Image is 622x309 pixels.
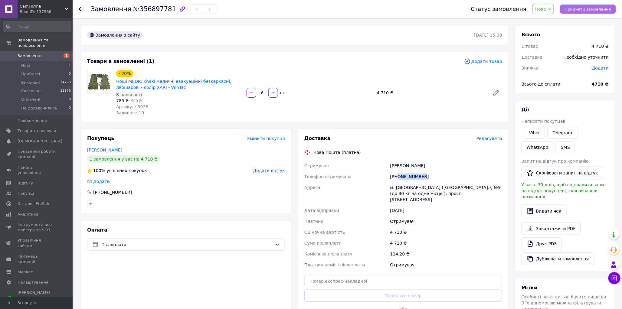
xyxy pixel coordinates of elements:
span: Товари в замовленні (1) [87,58,155,64]
span: 0 [69,106,71,111]
span: 785 ₴ [116,98,129,103]
div: Повернутися назад [79,6,83,12]
span: У вас є 30 днів, щоб відправити запит на відгук покупцеві, скопіювавши посилання. [522,182,607,199]
span: Адреса [304,185,320,190]
span: №356897781 [133,5,176,13]
span: Оплата [87,227,107,233]
span: Нове [535,7,546,11]
img: Ноші MEDIC Khaki медичні евакуаційні безкаркасні, двошарові - колір ХАКІ - WinTac [87,73,111,90]
a: Друк PDF [522,237,562,250]
span: Дата відправки [304,208,339,213]
a: Telegram [548,127,577,139]
a: Ноші MEDIC Khaki медичні евакуаційні безкаркасні, двошарові - колір ХАКІ - WinTac [116,79,231,90]
a: Редагувати [490,87,502,99]
span: Замовлення [18,53,43,59]
span: 1 [64,53,70,58]
span: Налаштування [18,280,48,285]
button: Дублювати замовлення [522,252,594,265]
span: Повідомлення [18,118,47,123]
span: В наявності [116,92,142,97]
span: CamForma [20,4,65,9]
span: 0 [69,97,71,102]
span: Додати [592,66,609,70]
span: 1 товар [522,44,539,49]
span: Прийняті [21,71,40,77]
span: Телефон отримувача [304,174,352,179]
div: 4 710 ₴ [374,89,488,97]
span: 1 [69,63,71,68]
span: 100% [93,168,105,173]
div: [PERSON_NAME] [389,160,503,171]
span: [DEMOGRAPHIC_DATA] [18,138,62,144]
button: SMS [556,141,575,153]
a: [PERSON_NAME] [87,148,122,152]
span: 0 [69,71,71,77]
span: 24763 [60,80,71,85]
div: - 20% [116,70,133,77]
span: Скасовані [21,88,42,94]
span: Сума післяплати [304,241,342,246]
span: Доставка [522,55,542,60]
span: 980 ₴ [131,99,142,103]
span: Покупець [87,135,114,141]
span: Доставка [304,135,331,141]
span: Післяплата [101,241,273,248]
div: 4 710 ₴ [592,43,609,49]
div: м. [GEOGRAPHIC_DATA] ([GEOGRAPHIC_DATA].), №9 (до 30 кг на одне місце ): просп. [STREET_ADDRESS] [389,182,503,205]
span: Каталог ProSale [18,201,50,207]
span: Нові [21,63,30,68]
div: [PHONE_NUMBER] [389,171,503,182]
span: Всього [522,32,540,37]
span: Додати товар [464,58,502,65]
span: Товари та послуги [18,128,56,134]
div: 4 710 ₴ [389,238,503,249]
span: Редагувати [476,136,502,141]
span: Маркет [18,269,33,275]
span: Покупці [18,191,34,196]
span: 12976 [60,88,71,94]
span: Запит на відгук про компанію [522,159,589,164]
span: Додати відгук [253,168,285,173]
div: успішних покупок [87,168,147,174]
span: Змінити покупця [247,136,285,141]
div: 4 710 ₴ [389,227,503,238]
span: Оплачені [21,97,40,102]
div: Нова Пошта (платна) [312,149,362,155]
span: Артикул: 5928 [116,104,148,109]
button: Чат з покупцем [608,272,620,284]
div: 1 замовлення у вас на 4 710 ₴ [87,155,160,163]
span: Додати [93,179,110,184]
div: Ваш ID: 137566 [20,9,73,15]
span: Всього до сплати [522,82,561,86]
span: Платник [304,219,323,224]
div: Статус замовлення [471,6,527,12]
span: Оціночна вартість [304,230,345,235]
span: Написати покупцеві [522,119,567,124]
span: Управління сайтом [18,238,56,249]
time: [DATE] 15:38 [474,33,502,37]
span: Замовлення та повідомлення [18,37,73,48]
span: Відгуки [18,181,33,186]
div: Отримувач [389,259,503,270]
a: Viber [524,127,545,139]
span: Дії [522,107,529,112]
span: Інструменти веб-майстра та SEO [18,222,56,233]
button: Скопіювати запит на відгук [522,167,603,179]
span: Знижка [522,66,539,70]
span: [PERSON_NAME] та рахунки [18,290,56,307]
span: Виконані [21,80,40,85]
div: 114.20 ₴ [389,249,503,259]
input: Номер експрес-накладної [304,275,502,287]
a: WhatsApp [522,141,553,153]
div: шт. [279,90,288,96]
button: Прийняти замовлення [560,5,616,14]
a: Завантажити PDF [522,222,581,235]
span: Гаманець компанії [18,254,56,265]
span: Мітки [522,285,538,291]
div: [PHONE_NUMBER] [93,189,133,195]
span: Отримувач [304,163,329,168]
div: Отримувач [389,216,503,227]
span: Показники роботи компанії [18,149,56,160]
span: Замовлення [91,5,131,13]
span: Комісія за післяплату [304,252,352,256]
